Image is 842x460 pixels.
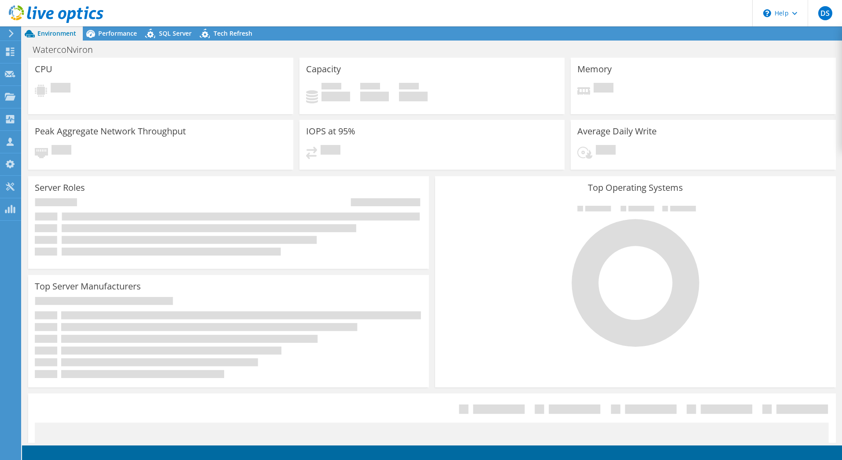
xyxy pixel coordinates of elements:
[399,83,419,92] span: Total
[596,145,616,157] span: Pending
[98,29,137,37] span: Performance
[594,83,613,95] span: Pending
[35,282,141,291] h3: Top Server Manufacturers
[360,83,380,92] span: Free
[52,145,71,157] span: Pending
[321,145,340,157] span: Pending
[399,92,428,101] h4: 0 GiB
[818,6,832,20] span: DS
[321,83,341,92] span: Used
[159,29,192,37] span: SQL Server
[214,29,252,37] span: Tech Refresh
[29,45,107,55] h1: WatercoNviron
[442,183,829,193] h3: Top Operating Systems
[37,29,76,37] span: Environment
[763,9,771,17] svg: \n
[306,126,355,136] h3: IOPS at 95%
[51,83,70,95] span: Pending
[306,64,341,74] h3: Capacity
[35,64,52,74] h3: CPU
[360,92,389,101] h4: 0 GiB
[35,183,85,193] h3: Server Roles
[321,92,350,101] h4: 0 GiB
[577,126,657,136] h3: Average Daily Write
[35,126,186,136] h3: Peak Aggregate Network Throughput
[577,64,612,74] h3: Memory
